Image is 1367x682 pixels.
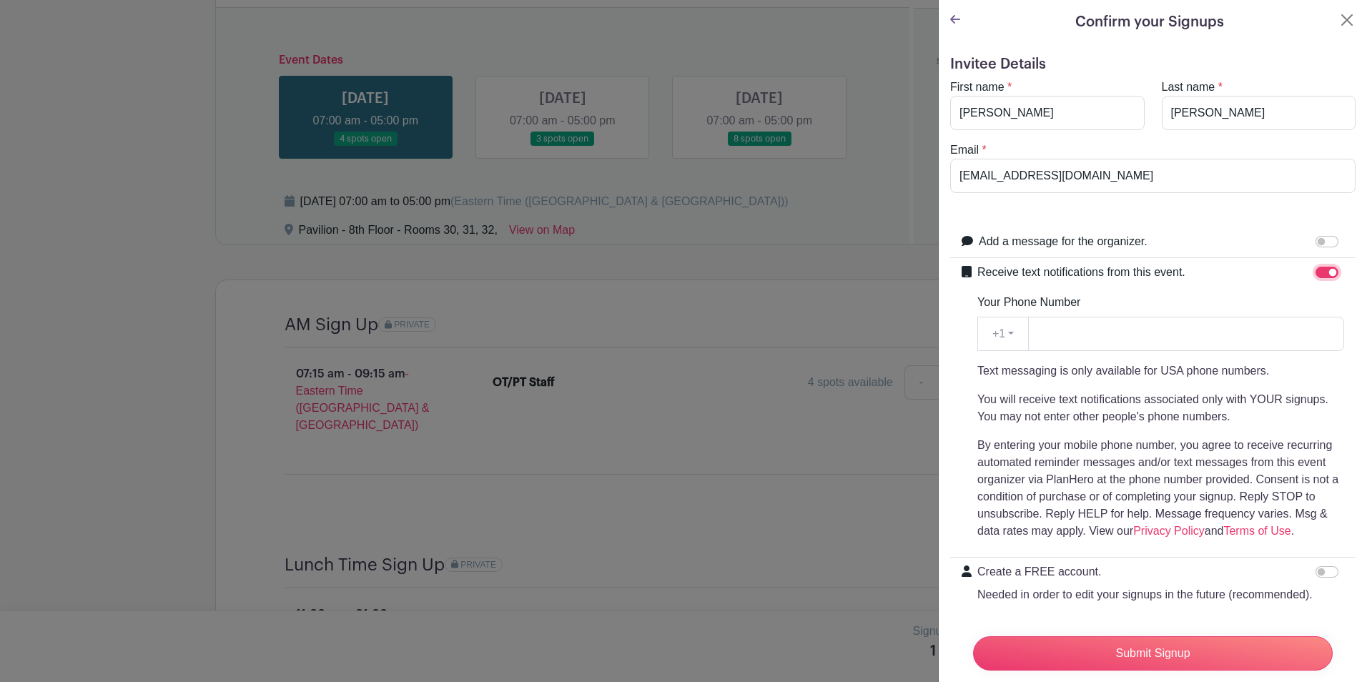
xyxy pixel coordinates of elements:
p: By entering your mobile phone number, you agree to receive recurring automated reminder messages ... [977,437,1344,540]
h5: Confirm your Signups [1075,11,1224,33]
p: You will receive text notifications associated only with YOUR signups. You may not enter other pe... [977,391,1344,425]
input: Submit Signup [973,636,1333,671]
label: Email [950,142,979,159]
label: Last name [1162,79,1215,96]
p: Text messaging is only available for USA phone numbers. [977,362,1344,380]
button: +1 [977,317,1029,351]
h5: Invitee Details [950,56,1356,73]
button: Close [1338,11,1356,29]
p: Create a FREE account. [977,563,1313,580]
label: First name [950,79,1005,96]
a: Privacy Policy [1133,525,1205,537]
label: Receive text notifications from this event. [977,264,1185,281]
p: Needed in order to edit your signups in the future (recommended). [977,586,1313,603]
a: Terms of Use [1223,525,1290,537]
label: Your Phone Number [977,294,1080,311]
label: Add a message for the organizer. [979,233,1148,250]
